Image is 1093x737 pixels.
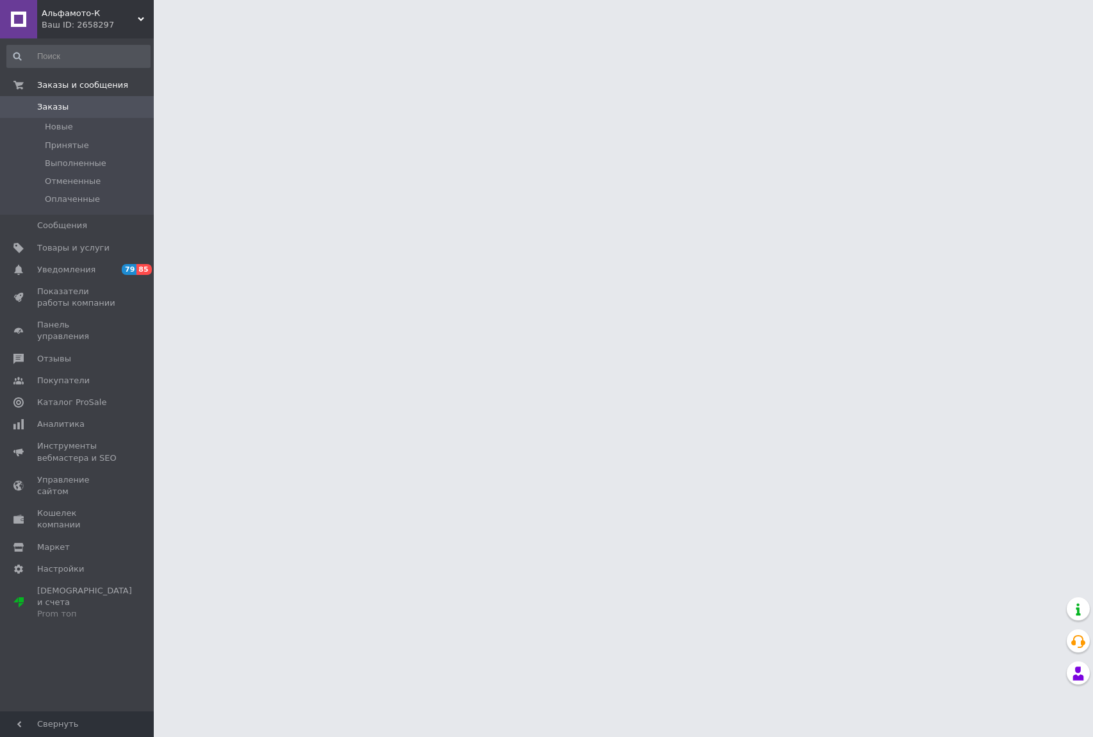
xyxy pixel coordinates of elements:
span: Инструменты вебмастера и SEO [37,440,119,463]
span: Маркет [37,542,70,553]
span: Товары и услуги [37,242,110,254]
span: Отмененные [45,176,101,187]
input: Поиск [6,45,151,68]
span: Сообщения [37,220,87,231]
span: Настройки [37,563,84,575]
span: Аналитика [37,418,85,430]
span: Заказы и сообщения [37,79,128,91]
div: Prom топ [37,608,132,620]
span: Покупатели [37,375,90,386]
span: Управление сайтом [37,474,119,497]
span: Кошелек компании [37,508,119,531]
span: Панель управления [37,319,119,342]
span: 79 [122,264,136,275]
span: Новые [45,121,73,133]
div: Ваш ID: 2658297 [42,19,154,31]
span: Каталог ProSale [37,397,106,408]
span: 85 [136,264,151,275]
span: Выполненные [45,158,106,169]
span: Альфамото-К [42,8,138,19]
span: Принятые [45,140,89,151]
span: Уведомления [37,264,95,276]
span: Показатели работы компании [37,286,119,309]
span: Оплаченные [45,194,100,205]
span: Отзывы [37,353,71,365]
span: [DEMOGRAPHIC_DATA] и счета [37,585,132,620]
span: Заказы [37,101,69,113]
